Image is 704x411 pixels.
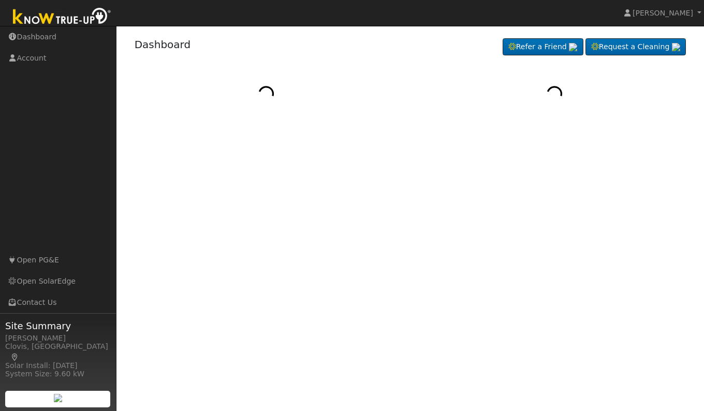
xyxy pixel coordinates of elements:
[633,9,693,17] span: [PERSON_NAME]
[5,319,111,333] span: Site Summary
[5,333,111,344] div: [PERSON_NAME]
[135,38,191,51] a: Dashboard
[672,43,680,51] img: retrieve
[54,394,62,402] img: retrieve
[585,38,686,56] a: Request a Cleaning
[10,353,20,361] a: Map
[503,38,583,56] a: Refer a Friend
[5,369,111,379] div: System Size: 9.60 kW
[5,341,111,363] div: Clovis, [GEOGRAPHIC_DATA]
[569,43,577,51] img: retrieve
[8,6,116,29] img: Know True-Up
[5,360,111,371] div: Solar Install: [DATE]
